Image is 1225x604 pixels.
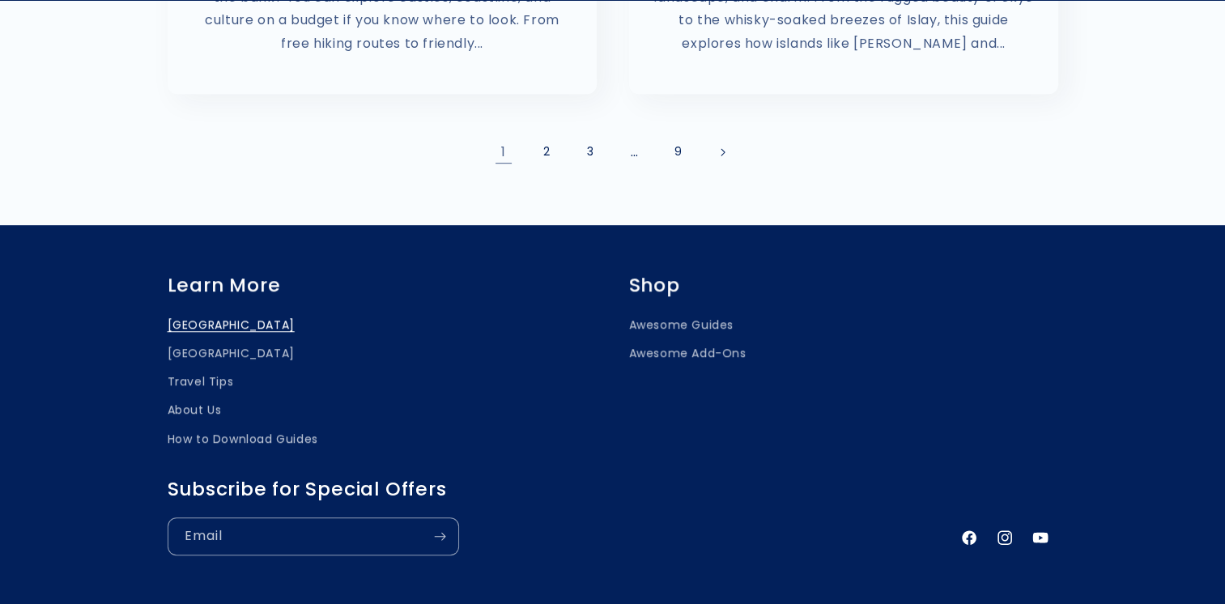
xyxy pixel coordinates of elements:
a: Awesome Add-Ons [629,339,746,368]
a: Travel Tips [168,368,234,396]
a: Page 3 [573,134,609,170]
a: [GEOGRAPHIC_DATA] [168,339,295,368]
a: Page 9 [661,134,696,170]
a: About Us [168,396,222,424]
a: [GEOGRAPHIC_DATA] [168,315,295,339]
a: Page 1 [486,134,521,170]
a: Page 2 [530,134,565,170]
button: Subscribe [423,517,458,555]
a: Awesome Guides [629,315,734,339]
a: How to Download Guides [168,425,318,453]
h2: Shop [629,274,1058,297]
nav: Pagination [168,134,1058,170]
a: Next page [704,134,740,170]
h2: Learn More [168,274,597,297]
span: … [617,134,653,170]
h2: Subscribe for Special Offers [168,478,943,501]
